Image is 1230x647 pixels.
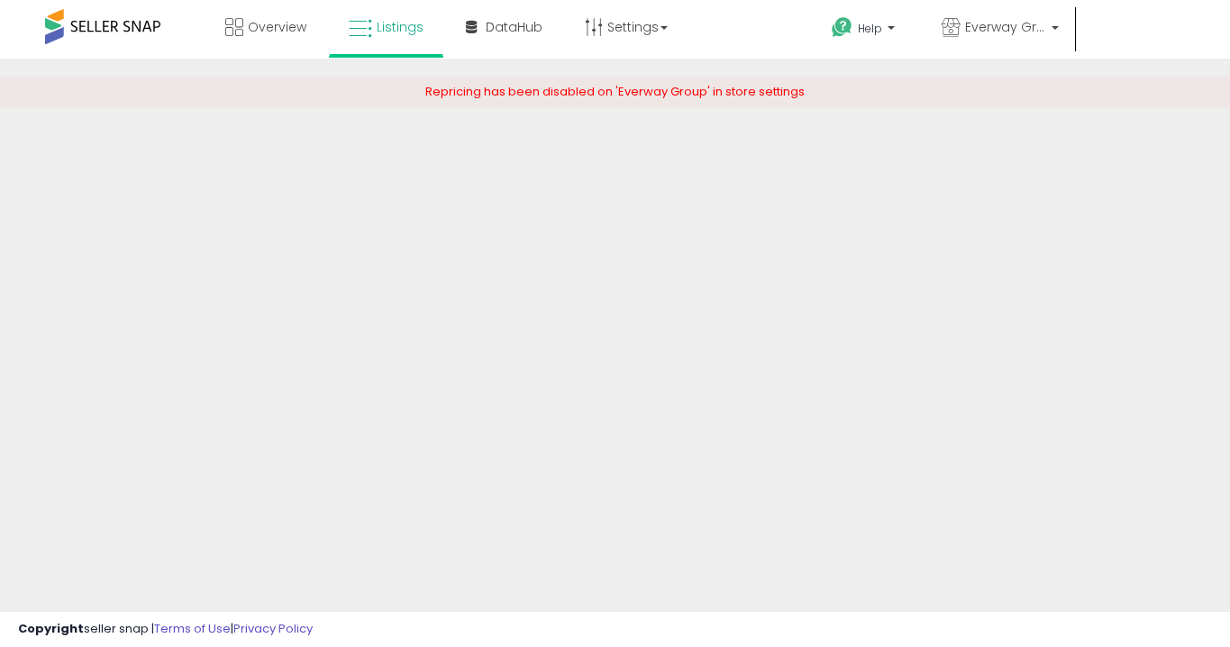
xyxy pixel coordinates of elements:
strong: Copyright [18,620,84,637]
a: Help [817,3,913,59]
span: Overview [248,18,306,36]
i: Get Help [831,16,853,39]
span: Everway Group [965,18,1046,36]
div: seller snap | | [18,621,313,638]
a: Privacy Policy [233,620,313,637]
a: Terms of Use [154,620,231,637]
span: Help [858,21,882,36]
span: Repricing has been disabled on 'Everway Group' in store settings [425,83,805,100]
span: DataHub [486,18,542,36]
span: Listings [377,18,424,36]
